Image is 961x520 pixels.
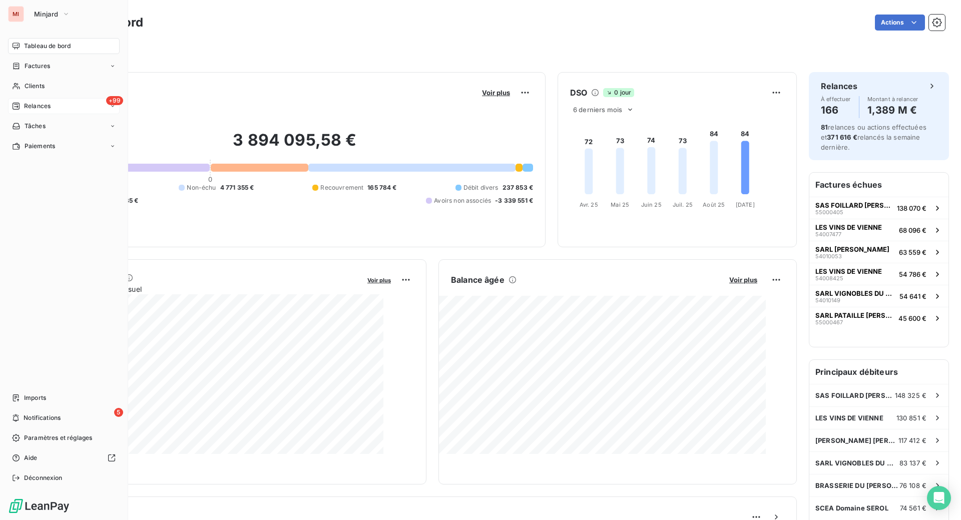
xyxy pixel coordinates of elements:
[899,270,926,278] span: 54 786 €
[815,253,842,259] span: 54010053
[220,183,254,192] span: 4 771 355 €
[187,183,216,192] span: Non-échu
[482,89,510,97] span: Voir plus
[895,391,926,399] span: 148 325 €
[24,42,71,51] span: Tableau de bord
[875,15,925,31] button: Actions
[809,219,948,241] button: LES VINS DE VIENNE5400747768 096 €
[809,307,948,329] button: SARL PATAILLE [PERSON_NAME]5500046745 600 €
[611,201,629,208] tspan: Mai 25
[451,274,505,286] h6: Balance âgée
[896,414,926,422] span: 130 851 €
[434,196,491,205] span: Avoirs non associés
[809,173,948,197] h6: Factures échues
[898,314,926,322] span: 45 600 €
[899,459,926,467] span: 83 137 €
[827,133,857,141] span: 371 616 €
[815,311,894,319] span: SARL PATAILLE [PERSON_NAME]
[898,436,926,444] span: 117 412 €
[815,481,899,489] span: BRASSERIE DU [PERSON_NAME]
[815,391,895,399] span: SAS FOILLARD [PERSON_NAME]
[729,276,757,284] span: Voir plus
[57,284,360,294] span: Chiffre d'affaires mensuel
[106,96,123,105] span: +99
[25,82,45,91] span: Clients
[57,130,533,160] h2: 3 894 095,58 €
[899,481,926,489] span: 76 108 €
[570,87,587,99] h6: DSO
[367,183,396,192] span: 165 784 €
[364,275,394,284] button: Voir plus
[815,436,898,444] span: [PERSON_NAME] [PERSON_NAME]
[815,414,883,422] span: LES VINS DE VIENNE
[24,433,92,442] span: Paramètres et réglages
[809,197,948,219] button: SAS FOILLARD [PERSON_NAME]55000405138 070 €
[673,201,693,208] tspan: Juil. 25
[25,122,46,131] span: Tâches
[24,393,46,402] span: Imports
[899,248,926,256] span: 63 559 €
[821,123,926,151] span: relances ou actions effectuées et relancés la semaine dernière.
[25,142,55,151] span: Paiements
[815,223,882,231] span: LES VINS DE VIENNE
[495,196,533,205] span: -3 339 551 €
[580,201,598,208] tspan: Avr. 25
[809,285,948,307] button: SARL VIGNOBLES DU MONTEILLET5401014954 641 €
[703,201,725,208] tspan: Août 25
[320,183,363,192] span: Recouvrement
[815,319,843,325] span: 55000467
[726,275,760,284] button: Voir plus
[815,209,843,215] span: 55000405
[8,450,120,466] a: Aide
[815,504,888,512] span: SCEA Domaine SEROL
[208,175,212,183] span: 0
[815,245,889,253] span: SARL [PERSON_NAME]
[821,96,851,102] span: À effectuer
[867,102,918,118] h4: 1,389 M €
[815,275,843,281] span: 54008425
[927,486,951,510] div: Open Intercom Messenger
[815,459,899,467] span: SARL VIGNOBLES DU MONTEILLET
[34,10,58,18] span: Minjard
[897,204,926,212] span: 138 070 €
[8,6,24,22] div: MI
[899,226,926,234] span: 68 096 €
[815,289,895,297] span: SARL VIGNOBLES DU MONTEILLET
[603,88,634,97] span: 0 jour
[867,96,918,102] span: Montant à relancer
[114,408,123,417] span: 5
[900,504,926,512] span: 74 561 €
[815,231,841,237] span: 54007477
[573,106,622,114] span: 6 derniers mois
[641,201,662,208] tspan: Juin 25
[24,102,51,111] span: Relances
[815,201,893,209] span: SAS FOILLARD [PERSON_NAME]
[809,263,948,285] button: LES VINS DE VIENNE5400842554 786 €
[367,277,391,284] span: Voir plus
[463,183,499,192] span: Débit divers
[821,80,857,92] h6: Relances
[809,241,948,263] button: SARL [PERSON_NAME]5401005363 559 €
[821,102,851,118] h4: 166
[479,88,513,97] button: Voir plus
[24,413,61,422] span: Notifications
[24,453,38,462] span: Aide
[815,267,882,275] span: LES VINS DE VIENNE
[821,123,828,131] span: 81
[8,498,70,514] img: Logo LeanPay
[503,183,533,192] span: 237 853 €
[815,297,840,303] span: 54010149
[736,201,755,208] tspan: [DATE]
[24,473,63,482] span: Déconnexion
[809,360,948,384] h6: Principaux débiteurs
[899,292,926,300] span: 54 641 €
[25,62,50,71] span: Factures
